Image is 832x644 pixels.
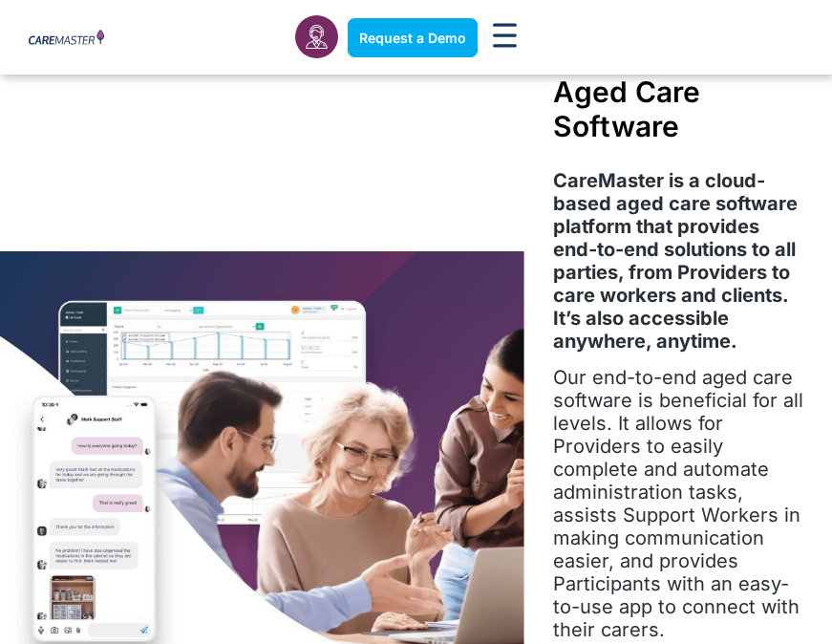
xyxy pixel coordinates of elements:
strong: CareMaster is a cloud-based aged care software platform that provides end-to-end solutions to all... [553,169,798,353]
a: Request a Demo [348,18,478,57]
span: Our end-to-end aged care software is beneficial for all levels. It allows for Providers to easily... [553,366,803,641]
img: CareMaster Logo [29,30,104,47]
div: Menu Toggle [487,17,523,58]
span: Request a Demo [359,30,466,46]
h1: Aged Care Software [553,75,803,143]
